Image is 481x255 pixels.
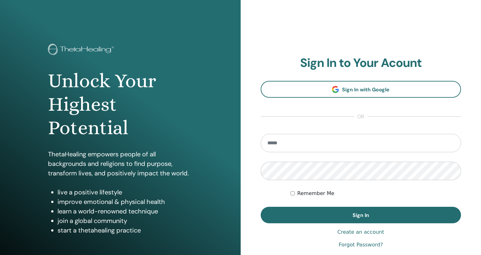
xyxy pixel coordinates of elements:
a: Forgot Password? [339,241,383,249]
span: Sign In [353,212,369,219]
li: join a global community [58,216,192,226]
h2: Sign In to Your Acount [261,56,461,70]
li: learn a world-renowned technique [58,206,192,216]
button: Sign In [261,207,461,223]
li: improve emotional & physical health [58,197,192,206]
h1: Unlock Your Highest Potential [48,69,192,140]
p: ThetaHealing empowers people of all backgrounds and religions to find purpose, transform lives, a... [48,149,192,178]
li: live a positive lifestyle [58,187,192,197]
li: start a thetahealing practice [58,226,192,235]
label: Remember Me [297,190,334,197]
a: Sign In with Google [261,81,461,98]
div: Keep me authenticated indefinitely or until I manually logout [291,190,461,197]
a: Create an account [337,228,384,236]
span: or [354,113,368,121]
span: Sign In with Google [342,86,389,93]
